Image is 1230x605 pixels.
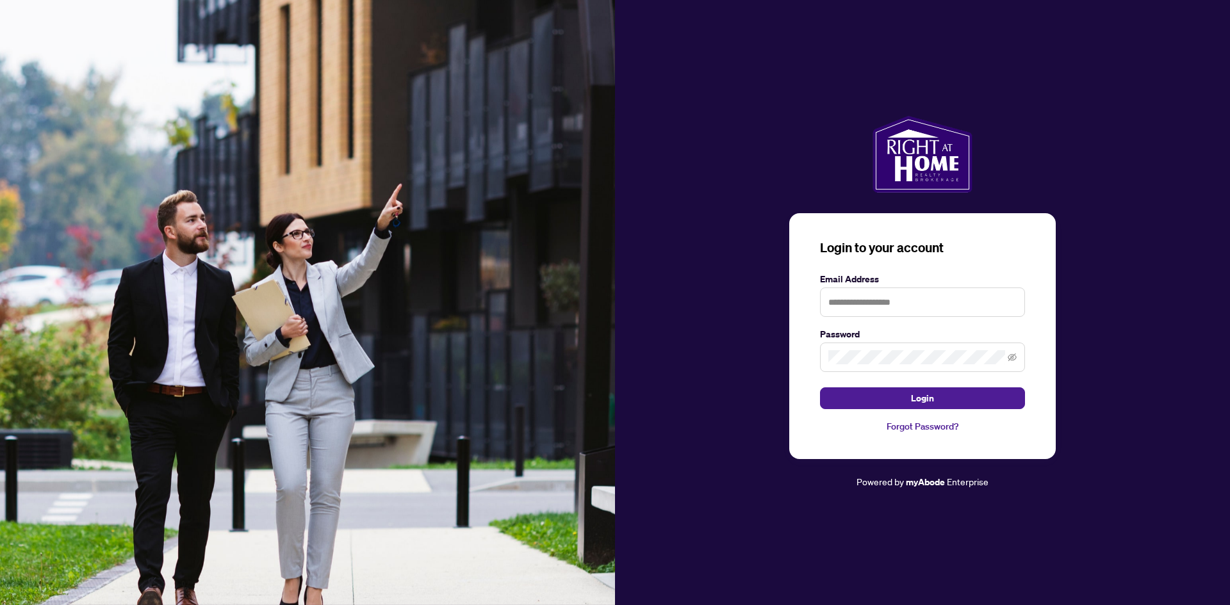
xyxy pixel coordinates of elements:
img: ma-logo [873,116,972,193]
button: Login [820,387,1025,409]
span: eye-invisible [1008,353,1017,362]
span: Login [911,388,934,408]
span: Powered by [857,476,904,487]
label: Email Address [820,272,1025,286]
a: myAbode [906,475,945,489]
a: Forgot Password? [820,419,1025,433]
span: Enterprise [947,476,988,487]
h3: Login to your account [820,239,1025,257]
label: Password [820,327,1025,341]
